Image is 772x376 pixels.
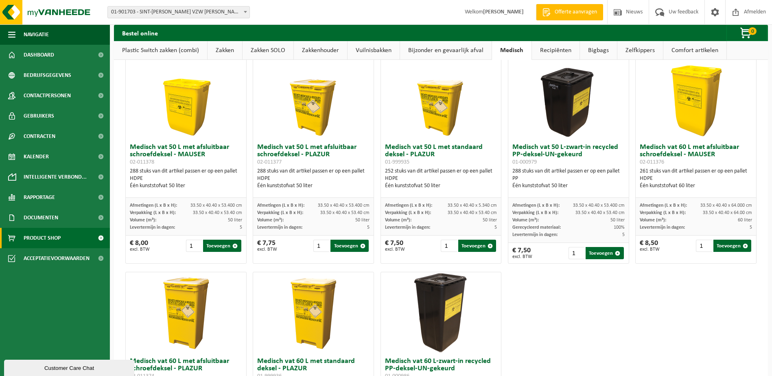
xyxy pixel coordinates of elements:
span: 50 liter [228,218,242,223]
img: 02-011377 [273,58,354,140]
span: 33.50 x 40.40 x 53.400 cm [190,203,242,208]
div: HDPE [385,175,497,182]
span: Levertermijn in dagen: [257,225,302,230]
div: Één kunststofvat 60 liter [640,182,752,190]
span: 02-011378 [130,159,154,165]
span: Bedrijfsgegevens [24,65,71,85]
span: Rapportage [24,187,55,208]
span: 50 liter [355,218,370,223]
span: 5 [750,225,752,230]
h3: Medisch vat 50 L met standaard deksel - PLAZUR [385,144,497,166]
h2: Bestel online [114,25,166,41]
span: 33.50 x 40.40 x 64.000 cm [700,203,752,208]
span: Contracten [24,126,55,146]
span: Gerecycleerd materiaal: [512,225,561,230]
span: Product Shop [24,228,61,248]
span: 0 [748,27,757,35]
button: Toevoegen [330,240,368,252]
span: 33.50 x 40.40 x 53.40 cm [575,210,625,215]
span: Afmetingen (L x B x H): [640,203,687,208]
span: Verpakking (L x B x H): [130,210,176,215]
div: Één kunststofvat 50 liter [385,182,497,190]
a: Zakken SOLO [243,41,293,60]
div: Één kunststofvat 50 liter [512,182,625,190]
span: Levertermijn in dagen: [130,225,175,230]
span: 01-000979 [512,159,537,165]
strong: [PERSON_NAME] [483,9,524,15]
span: 01-999935 [385,159,409,165]
span: Levertermijn in dagen: [385,225,430,230]
span: Volume (m³): [385,218,411,223]
img: 01-000986 [400,272,481,354]
span: Verpakking (L x B x H): [385,210,431,215]
div: HDPE [257,175,370,182]
span: Dashboard [24,45,54,65]
span: 33.50 x 40.40 x 53.40 cm [193,210,242,215]
span: Levertermijn in dagen: [640,225,685,230]
span: 33.50 x 40.40 x 53.400 cm [318,203,370,208]
span: 50 liter [483,218,497,223]
input: 1 [569,247,585,259]
a: Recipiënten [532,41,580,60]
div: PP [512,175,625,182]
img: 01-999936 [273,272,354,354]
span: Acceptatievoorwaarden [24,248,90,269]
div: 261 stuks van dit artikel passen er op een pallet [640,168,752,190]
button: 0 [726,25,767,41]
span: Verpakking (L x B x H): [257,210,303,215]
span: 01-901703 - SINT-JOZEF KLINIEK VZW PITTEM - PITTEM [107,6,250,18]
span: 02-011377 [257,159,282,165]
button: Toevoegen [586,247,623,259]
iframe: chat widget [4,358,136,376]
button: Toevoegen [458,240,496,252]
span: 50 liter [610,218,625,223]
span: Afmetingen (L x B x H): [385,203,432,208]
span: Volume (m³): [257,218,284,223]
span: 02-011376 [640,159,664,165]
div: € 7,75 [257,240,277,252]
div: Één kunststofvat 50 liter [257,182,370,190]
a: Zakken [208,41,242,60]
span: Verpakking (L x B x H): [640,210,686,215]
div: 288 stuks van dit artikel passen er op een pallet [512,168,625,190]
span: 33.50 x 40.40 x 53.400 cm [573,203,625,208]
span: excl. BTW [130,247,150,252]
span: 33.50 x 40.40 x 5.340 cm [448,203,497,208]
span: Afmetingen (L x B x H): [130,203,177,208]
a: Zakkenhouder [294,41,347,60]
span: 5 [494,225,497,230]
span: 01-901703 - SINT-JOZEF KLINIEK VZW PITTEM - PITTEM [108,7,249,18]
span: Afmetingen (L x B x H): [257,203,304,208]
input: 1 [186,240,202,252]
span: Gebruikers [24,106,54,126]
div: 288 stuks van dit artikel passen er op een pallet [257,168,370,190]
a: Bigbags [580,41,617,60]
a: Medisch [492,41,531,60]
span: excl. BTW [512,254,532,259]
div: € 8,50 [640,240,660,252]
div: € 7,50 [512,247,532,259]
img: 01-999935 [400,58,481,140]
a: Comfort artikelen [663,41,726,60]
a: Zelfkippers [617,41,663,60]
span: 5 [240,225,242,230]
span: Kalender [24,146,49,167]
span: Intelligente verbond... [24,167,87,187]
input: 1 [441,240,457,252]
img: 02-011378 [145,58,227,140]
span: Afmetingen (L x B x H): [512,203,560,208]
input: 1 [696,240,712,252]
span: excl. BTW [257,247,277,252]
h3: Medisch vat 50 L met afsluitbaar schroefdeksel - PLAZUR [257,144,370,166]
div: € 8,00 [130,240,150,252]
div: HDPE [640,175,752,182]
h3: Medisch vat 50 L met afsluitbaar schroefdeksel - MAUSER [130,144,242,166]
span: Documenten [24,208,58,228]
div: Één kunststofvat 50 liter [130,182,242,190]
span: Navigatie [24,24,49,45]
span: 5 [622,232,625,237]
img: 02-011376 [655,58,737,140]
img: 02-011374 [145,272,227,354]
span: 100% [614,225,625,230]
